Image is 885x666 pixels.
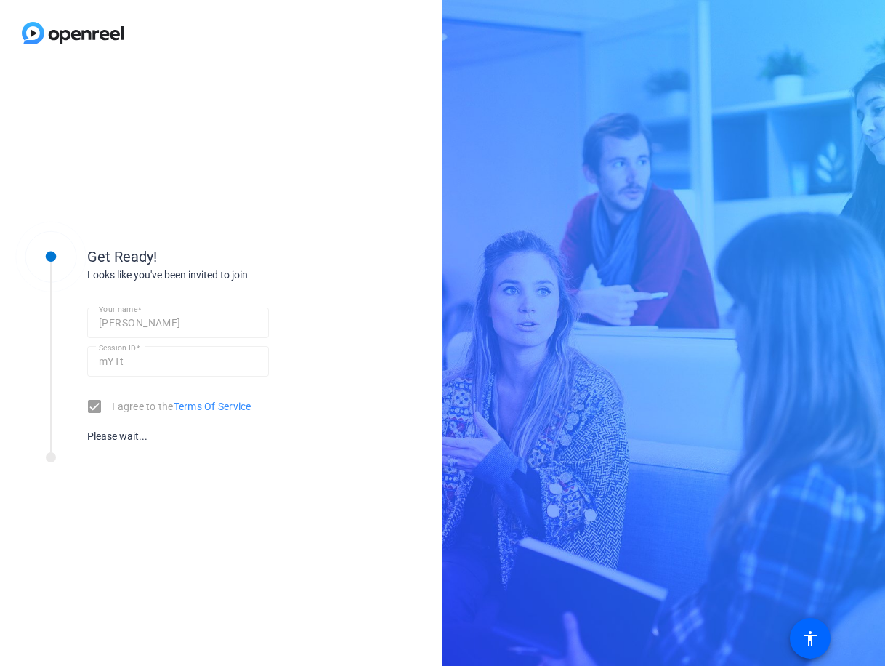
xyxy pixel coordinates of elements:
[99,305,137,313] mat-label: Your name
[99,343,136,352] mat-label: Session ID
[87,246,378,268] div: Get Ready!
[87,268,378,283] div: Looks like you've been invited to join
[87,429,269,444] div: Please wait...
[801,630,819,647] mat-icon: accessibility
